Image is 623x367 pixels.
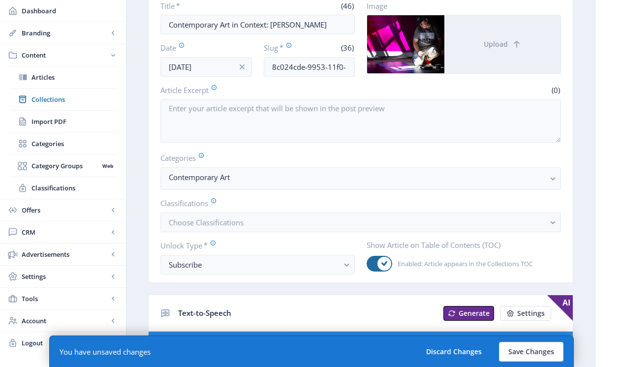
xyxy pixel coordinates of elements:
label: Slug [264,42,306,53]
a: Category GroupsWeb [10,155,116,177]
button: Save Changes [499,342,563,362]
span: Branding [22,28,108,38]
button: Contemporary Art [160,167,561,190]
span: Import PDF [31,117,116,126]
button: Upload [444,15,561,73]
span: Settings [22,272,108,281]
span: AI [547,295,573,321]
span: CRM [22,227,108,237]
a: New page [494,306,551,321]
span: Dashboard [22,6,118,16]
nb-badge: Web [99,161,116,171]
span: Account [22,316,108,326]
span: Content [22,50,108,60]
button: Settings [500,306,551,321]
input: this-is-how-a-slug-looks-like [264,57,355,77]
span: Logout [22,338,118,348]
span: Settings [517,309,545,317]
label: Title [160,1,254,11]
a: Collections [10,89,116,110]
span: (46) [340,1,355,11]
input: Publishing Date [160,57,252,77]
label: Date [160,42,244,53]
label: Image [367,1,553,11]
span: Tools [22,294,108,304]
span: Classifications [31,183,116,193]
span: Upload [484,40,508,48]
nb-select-label: Contemporary Art [169,171,545,183]
div: Subscribe [169,259,339,271]
span: Generate [459,309,490,317]
span: Text-to-Speech [178,308,231,318]
span: Enabled: Article appears in the Collections TOC [392,258,533,270]
a: Articles [10,66,116,88]
span: Offers [22,205,108,215]
button: Subscribe [160,255,355,275]
label: Article Excerpt [160,85,357,95]
span: Collections [31,94,116,104]
label: Unlock Type [160,240,347,251]
button: Choose Classifications [160,213,561,232]
span: Choose Classifications [169,217,244,227]
input: Type Article Title ... [160,15,355,34]
span: (0) [550,85,561,95]
button: Discard Changes [417,342,491,362]
span: Advertisements [22,249,108,259]
span: Categories [31,139,116,149]
nb-icon: info [237,62,247,72]
a: Import PDF [10,111,116,132]
div: You have unsaved changes [60,347,151,357]
span: Category Groups [31,161,99,171]
label: Classifications [160,198,553,209]
a: Classifications [10,177,116,199]
a: New page [437,306,494,321]
a: Categories [10,133,116,154]
button: info [232,57,252,77]
span: (36) [340,43,355,53]
label: Show Article on Table of Contents (TOC) [367,240,553,250]
button: Generate [443,306,494,321]
span: Articles [31,72,116,82]
label: Categories [160,153,553,163]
